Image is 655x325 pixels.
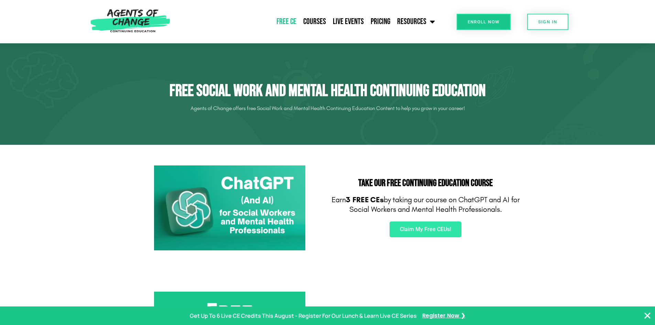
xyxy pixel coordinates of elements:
[457,14,511,30] a: Enroll Now
[538,20,557,24] span: SIGN IN
[390,221,461,237] a: Claim My Free CEUs!
[367,13,394,30] a: Pricing
[331,195,520,215] p: Earn by taking our course on ChatGPT and AI for Social Workers and Mental Health Professionals.
[346,195,384,204] b: 3 FREE CEs
[135,103,520,114] p: Agents of Change offers free Social Work and Mental Health Continuing Education Content to help y...
[135,81,520,101] h1: Free Social Work and Mental Health Continuing Education
[468,20,500,24] span: Enroll Now
[331,178,520,188] h2: Take Our FREE Continuing Education Course
[273,13,300,30] a: Free CE
[329,13,367,30] a: Live Events
[643,312,652,320] button: Close Banner
[174,13,438,30] nav: Menu
[190,311,417,321] p: Get Up To 6 Live CE Credits This August - Register For Our Lunch & Learn Live CE Series
[394,13,438,30] a: Resources
[422,311,465,321] a: Register Now ❯
[527,14,568,30] a: SIGN IN
[400,227,451,232] span: Claim My Free CEUs!
[300,13,329,30] a: Courses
